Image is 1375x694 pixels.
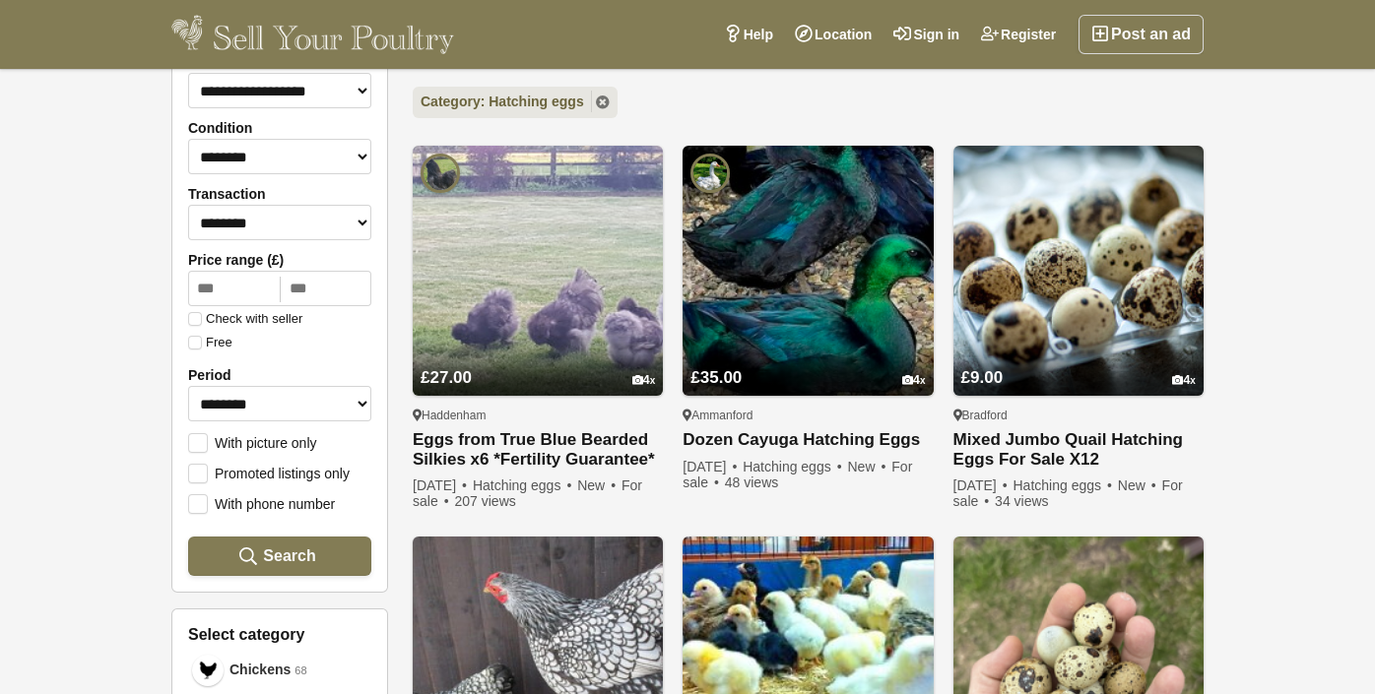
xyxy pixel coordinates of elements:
[784,15,883,54] a: Location
[421,368,472,387] span: £27.00
[263,546,315,565] span: Search
[883,15,970,54] a: Sign in
[188,336,232,349] label: Free
[847,459,887,474] span: New
[995,493,1048,509] span: 34 views
[413,408,663,423] div: Haddenham
[683,331,933,396] a: £35.00 4
[188,367,371,383] label: Period
[188,650,371,690] a: Chickens Chickens 68
[1118,477,1158,493] span: New
[1172,373,1196,388] div: 4
[454,493,515,509] span: 207 views
[902,373,926,388] div: 4
[188,494,335,512] label: With phone number
[171,15,454,54] img: Sell Your Poultry
[188,120,371,136] label: Condition
[1079,15,1204,54] a: Post an ad
[421,154,460,193] img: Dallambay
[961,368,1004,387] span: £9.00
[188,464,350,481] label: Promoted listings only
[953,331,1204,396] a: £9.00 4
[413,477,469,493] span: [DATE]
[953,408,1204,423] div: Bradford
[1013,477,1113,493] span: Hatching eggs
[683,459,912,490] span: For sale
[198,661,218,680] img: Chickens
[188,536,371,576] button: Search
[632,373,656,388] div: 4
[413,87,618,118] a: Category: Hatching eggs
[683,459,739,474] span: [DATE]
[690,154,730,193] img: Wernolau Warrens
[683,430,933,451] a: Dozen Cayuga Hatching Eggs
[229,660,291,680] span: Chickens
[577,477,618,493] span: New
[188,625,371,644] h3: Select category
[413,477,642,509] span: For sale
[188,312,302,326] label: Check with seller
[188,186,371,202] label: Transaction
[413,146,663,396] img: Eggs from True Blue Bearded Silkies x6 *Fertility Guarantee*
[743,459,843,474] span: Hatching eggs
[413,430,663,470] a: Eggs from True Blue Bearded Silkies x6 *Fertility Guarantee*
[413,331,663,396] a: £27.00 4
[690,368,742,387] span: £35.00
[683,146,933,396] img: Dozen Cayuga Hatching Eggs
[725,474,778,490] span: 48 views
[683,408,933,423] div: Ammanford
[970,15,1067,54] a: Register
[953,477,1010,493] span: [DATE]
[953,430,1204,470] a: Mixed Jumbo Quail Hatching Eggs For Sale X12
[473,477,573,493] span: Hatching eggs
[953,477,1183,509] span: For sale
[953,146,1204,396] img: Mixed Jumbo Quail Hatching Eggs For Sale X12
[295,662,306,679] em: 68
[713,15,784,54] a: Help
[188,433,316,451] label: With picture only
[188,252,371,268] label: Price range (£)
